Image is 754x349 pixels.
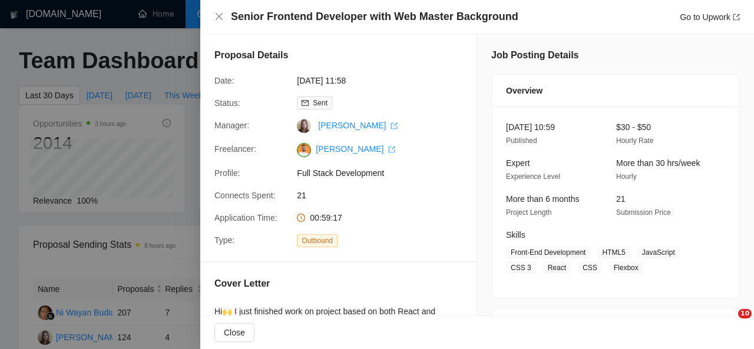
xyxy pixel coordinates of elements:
[506,246,590,259] span: Front-End Development
[310,213,342,222] span: 00:59:17
[506,308,725,340] div: Client Details
[506,261,536,274] span: CSS 3
[302,99,309,107] span: mail
[506,208,551,217] span: Project Length
[297,74,474,87] span: [DATE] 11:58
[214,48,288,62] h5: Proposal Details
[738,309,752,318] span: 10
[214,144,256,154] span: Freelancer:
[506,158,530,168] span: Expert
[714,309,742,337] iframe: Intercom live chat
[506,137,537,145] span: Published
[297,234,338,247] span: Outbound
[297,214,305,222] span: clock-circle
[297,167,474,180] span: Full Stack Development
[491,48,578,62] h5: Job Posting Details
[506,194,580,204] span: More than 6 months
[214,12,224,21] span: close
[313,99,328,107] span: Sent
[214,12,224,22] button: Close
[733,14,740,21] span: export
[214,98,240,108] span: Status:
[680,12,740,22] a: Go to Upworkexport
[506,84,543,97] span: Overview
[297,189,474,202] span: 21
[297,143,311,157] img: c1NLmzrk-0pBZjOo1nLSJnOz0itNHKTdmMHAt8VIsLFzaWqqsJDJtcFyV3OYvrqgu3
[391,122,398,129] span: export
[543,261,571,274] span: React
[506,172,560,181] span: Experience Level
[616,137,653,145] span: Hourly Rate
[616,172,637,181] span: Hourly
[616,208,671,217] span: Submission Price
[214,191,276,200] span: Connects Spent:
[214,277,270,291] h5: Cover Letter
[214,76,234,85] span: Date:
[616,122,651,132] span: $30 - $50
[214,168,240,178] span: Profile:
[214,121,249,130] span: Manager:
[506,230,525,240] span: Skills
[214,235,234,245] span: Type:
[616,158,700,168] span: More than 30 hrs/week
[506,122,555,132] span: [DATE] 10:59
[616,194,626,204] span: 21
[231,9,518,24] h4: Senior Frontend Developer with Web Master Background
[578,261,602,274] span: CSS
[637,246,680,259] span: JavaScript
[224,326,245,339] span: Close
[214,213,277,222] span: Application Time:
[609,261,643,274] span: Flexbox
[597,246,630,259] span: HTML5
[214,323,254,342] button: Close
[316,144,395,154] a: [PERSON_NAME] export
[388,146,395,153] span: export
[318,121,398,130] a: [PERSON_NAME] export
